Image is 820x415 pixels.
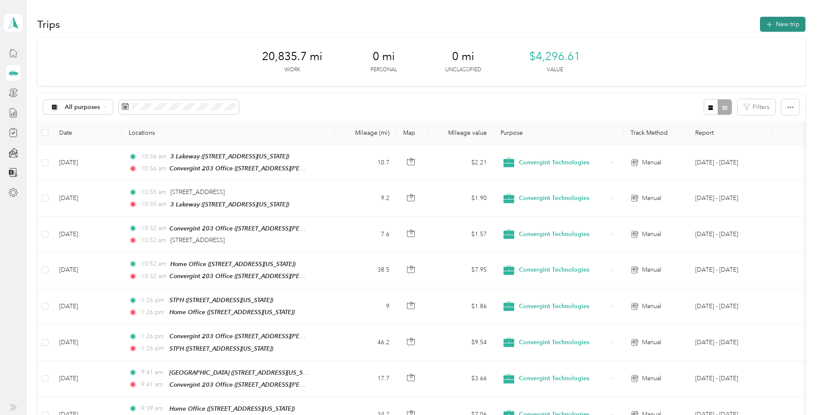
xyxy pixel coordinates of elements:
td: 46.2 [335,324,396,360]
span: STPH ([STREET_ADDRESS][US_STATE]) [169,297,273,303]
span: Convergint Technologies [519,265,607,275]
span: 10:56 am [141,152,166,161]
span: Home Office ([STREET_ADDRESS][US_STATE]) [170,261,295,267]
span: All purposes [65,104,100,110]
td: Oct 1 - 31, 2025 [688,217,773,252]
td: Oct 1 - 31, 2025 [688,288,773,324]
td: 7.6 [335,217,396,252]
span: Manual [642,158,661,167]
span: [GEOGRAPHIC_DATA] ([STREET_ADDRESS][US_STATE]) [169,369,319,376]
span: 3 Lakeway ([STREET_ADDRESS][US_STATE]) [170,153,289,160]
td: Oct 1 - 31, 2025 [688,252,773,288]
th: Mileage (mi) [335,121,396,145]
span: Convergint Technologies [519,158,607,167]
span: Convergint Technologies [519,338,607,347]
p: Unclassified [445,66,481,74]
td: Oct 1 - 31, 2025 [688,181,773,216]
span: 3 Lakeway ([STREET_ADDRESS][US_STATE]) [170,201,289,208]
th: Purpose [494,121,624,145]
span: Convergint Technologies [519,194,607,203]
span: 10:52 am [141,272,166,281]
td: $1.86 [429,288,494,324]
span: Manual [642,302,661,311]
span: Manual [642,374,661,383]
td: [DATE] [52,361,122,397]
td: 38.5 [335,252,396,288]
span: 10:52 am [141,259,166,269]
span: Manual [642,265,661,275]
td: $2.21 [429,145,494,181]
td: 9 [335,288,396,324]
span: [STREET_ADDRESS] [170,188,225,196]
th: Date [52,121,122,145]
td: 10.7 [335,145,396,181]
td: [DATE] [52,288,122,324]
td: Oct 1 - 31, 2025 [688,145,773,181]
td: Oct 1 - 31, 2025 [688,361,773,397]
span: Manual [642,230,661,239]
span: Convergint 203 Office ([STREET_ADDRESS][PERSON_NAME][US_STATE]) [169,165,371,172]
span: $4,296.61 [529,50,580,64]
p: Personal [371,66,397,74]
span: [STREET_ADDRESS] [170,236,225,244]
span: STPH ([STREET_ADDRESS][US_STATE]) [169,345,273,352]
span: 1:26 pm [141,296,166,305]
h1: Trips [37,20,60,29]
td: [DATE] [52,217,122,252]
span: Manual [642,338,661,347]
span: 10:55 am [141,188,166,197]
span: 0 mi [452,50,474,64]
span: Convergint 203 Office ([STREET_ADDRESS][PERSON_NAME][US_STATE]) [169,225,371,232]
span: 10:52 am [141,236,166,245]
td: Oct 1 - 31, 2025 [688,324,773,360]
td: [DATE] [52,324,122,360]
span: 9:39 am [141,404,166,413]
td: $7.95 [429,252,494,288]
iframe: Everlance-gr Chat Button Frame [772,367,820,415]
td: [DATE] [52,181,122,216]
th: Locations [122,121,335,145]
th: Map [396,121,429,145]
th: Track Method [624,121,688,145]
th: Mileage value [429,121,494,145]
td: [DATE] [52,252,122,288]
p: Work [284,66,300,74]
td: [DATE] [52,145,122,181]
span: Convergint 203 Office ([STREET_ADDRESS][PERSON_NAME][US_STATE]) [169,333,371,340]
span: 9:41 am [141,380,166,389]
span: 1:26 pm [141,308,166,317]
span: Manual [642,194,661,203]
span: 10:52 am [141,224,166,233]
td: $3.66 [429,361,494,397]
td: $1.57 [429,217,494,252]
span: Convergint Technologies [519,374,607,383]
span: Home Office ([STREET_ADDRESS][US_STATE]) [169,309,295,315]
td: 17.7 [335,361,396,397]
span: Home Office ([STREET_ADDRESS][US_STATE]) [169,405,295,412]
button: New trip [760,17,805,32]
span: Convergint Technologies [519,230,607,239]
td: $1.90 [429,181,494,216]
th: Report [688,121,773,145]
span: Convergint 203 Office ([STREET_ADDRESS][PERSON_NAME][US_STATE]) [169,273,371,280]
span: 10:56 am [141,164,166,173]
span: 1:26 pm [141,344,166,353]
span: Convergint Technologies [519,302,607,311]
span: 10:55 am [141,200,166,209]
span: 0 mi [373,50,395,64]
span: 9:41 am [141,368,166,377]
p: Value [547,66,563,74]
button: Filters [738,99,775,115]
span: 20,835.7 mi [262,50,323,64]
span: 1:26 pm [141,332,166,341]
td: 9.2 [335,181,396,216]
span: Convergint 203 Office ([STREET_ADDRESS][PERSON_NAME][US_STATE]) [169,381,371,388]
td: $9.54 [429,324,494,360]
